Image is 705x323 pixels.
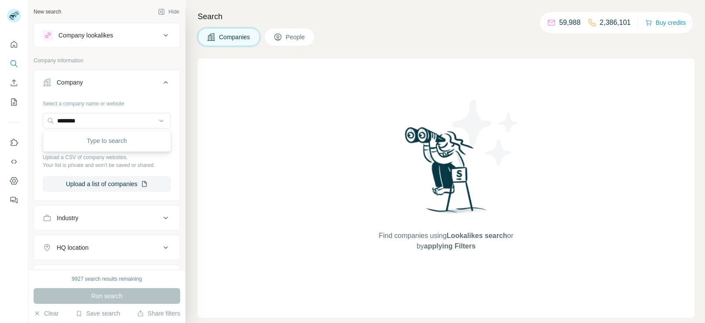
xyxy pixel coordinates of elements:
button: Feedback [7,192,21,208]
button: Use Surfe on LinkedIn [7,135,21,150]
button: Quick start [7,37,21,52]
p: Upload a CSV of company websites. [43,153,171,161]
button: Clear [34,309,58,318]
div: Company lookalikes [58,31,113,40]
button: HQ location [34,237,180,258]
span: Lookalikes search [447,232,507,239]
button: Use Surfe API [7,154,21,170]
div: Select a company name or website [43,96,171,108]
p: 2,386,101 [600,17,631,28]
div: 9927 search results remaining [72,275,142,283]
button: Annual revenue ($) [34,267,180,288]
div: Company [57,78,83,87]
img: Surfe Illustration - Woman searching with binoculars [401,125,492,222]
button: Company lookalikes [34,25,180,46]
button: Share filters [137,309,180,318]
button: Industry [34,207,180,228]
button: Company [34,72,180,96]
span: applying Filters [424,242,476,250]
button: Buy credits [645,17,686,29]
h4: Search [198,10,695,23]
p: 59,988 [559,17,581,28]
div: HQ location [57,243,89,252]
img: Surfe Illustration - Stars [446,93,525,172]
button: Dashboard [7,173,21,189]
p: Your list is private and won't be saved or shared. [43,161,171,169]
button: Search [7,56,21,71]
div: Type to search [45,132,169,150]
div: Industry [57,214,79,222]
p: Company information [34,57,180,65]
div: New search [34,8,61,16]
button: Upload a list of companies [43,176,171,192]
button: Enrich CSV [7,75,21,91]
button: Hide [152,5,185,18]
button: Save search [75,309,120,318]
span: Companies [219,33,251,41]
button: My lists [7,94,21,110]
span: Find companies using or by [376,231,516,252]
span: People [286,33,306,41]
